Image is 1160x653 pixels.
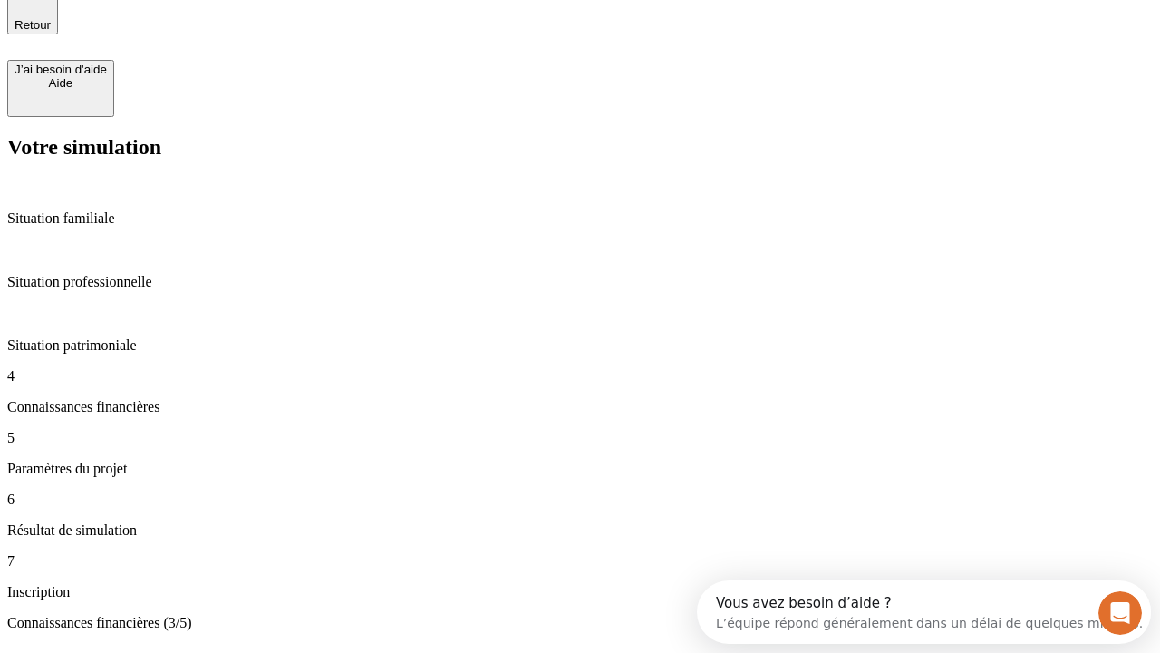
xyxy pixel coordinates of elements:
div: J’ai besoin d'aide [14,63,107,76]
p: 5 [7,430,1153,446]
div: L’équipe répond généralement dans un délai de quelques minutes. [19,30,446,49]
p: Inscription [7,584,1153,600]
p: Situation patrimoniale [7,337,1153,354]
p: Résultat de simulation [7,522,1153,539]
p: 4 [7,368,1153,385]
h2: Votre simulation [7,135,1153,160]
p: 7 [7,553,1153,570]
p: Situation familiale [7,210,1153,227]
iframe: Intercom live chat discovery launcher [697,580,1151,644]
iframe: Intercom live chat [1098,591,1142,635]
p: 6 [7,492,1153,508]
div: Aide [14,76,107,90]
div: Ouvrir le Messenger Intercom [7,7,499,57]
p: Connaissances financières [7,399,1153,415]
p: Connaissances financières (3/5) [7,615,1153,631]
p: Paramètres du projet [7,461,1153,477]
p: Situation professionnelle [7,274,1153,290]
button: J’ai besoin d'aideAide [7,60,114,117]
div: Vous avez besoin d’aide ? [19,15,446,30]
span: Retour [14,18,51,32]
